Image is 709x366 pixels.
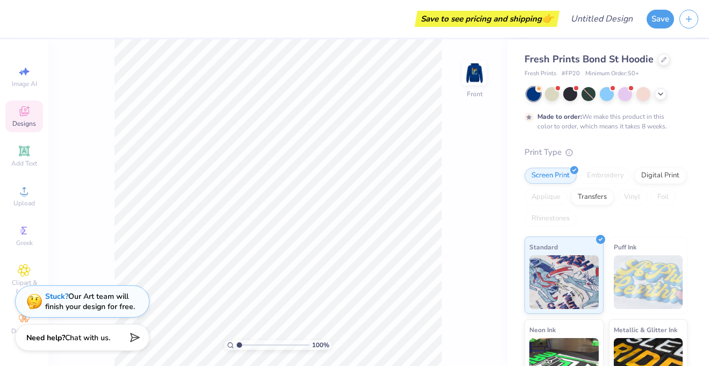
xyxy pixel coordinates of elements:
[614,255,683,309] img: Puff Ink
[524,53,654,66] span: Fresh Prints Bond St Hoodie
[65,333,110,343] span: Chat with us.
[529,241,558,253] span: Standard
[529,255,599,309] img: Standard
[580,168,631,184] div: Embroidery
[16,239,33,247] span: Greek
[614,324,677,335] span: Metallic & Glitter Ink
[537,112,670,131] div: We make this product in this color to order, which means it takes 8 weeks.
[562,69,580,78] span: # FP20
[5,278,43,296] span: Clipart & logos
[12,119,36,128] span: Designs
[45,291,68,302] strong: Stuck?
[647,10,674,28] button: Save
[562,8,641,30] input: Untitled Design
[11,327,37,335] span: Decorate
[417,11,557,27] div: Save to see pricing and shipping
[524,146,687,159] div: Print Type
[467,89,483,99] div: Front
[529,324,556,335] span: Neon Ink
[13,199,35,207] span: Upload
[11,159,37,168] span: Add Text
[312,340,329,350] span: 100 %
[524,211,577,227] div: Rhinestones
[524,69,556,78] span: Fresh Prints
[571,189,614,205] div: Transfers
[524,189,568,205] div: Applique
[634,168,686,184] div: Digital Print
[45,291,135,312] div: Our Art team will finish your design for free.
[537,112,582,121] strong: Made to order:
[650,189,676,205] div: Foil
[464,62,485,84] img: Front
[524,168,577,184] div: Screen Print
[12,80,37,88] span: Image AI
[542,12,554,25] span: 👉
[26,333,65,343] strong: Need help?
[585,69,639,78] span: Minimum Order: 50 +
[614,241,636,253] span: Puff Ink
[617,189,647,205] div: Vinyl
